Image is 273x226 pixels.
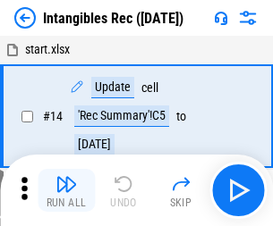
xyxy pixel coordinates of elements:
[55,173,77,195] img: Run All
[47,197,87,208] div: Run All
[237,7,259,29] img: Settings menu
[91,77,134,98] div: Update
[74,134,115,155] div: [DATE]
[43,109,63,123] span: # 14
[25,42,70,56] span: start.xlsx
[43,10,183,27] div: Intangibles Rec ([DATE])
[214,11,228,25] img: Support
[14,7,36,29] img: Back
[74,105,169,127] div: 'Rec Summary'!C5
[152,169,209,212] button: Skip
[38,169,95,212] button: Run All
[224,176,252,205] img: Main button
[141,81,158,95] div: cell
[170,197,192,208] div: Skip
[176,110,186,123] div: to
[170,173,192,195] img: Skip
